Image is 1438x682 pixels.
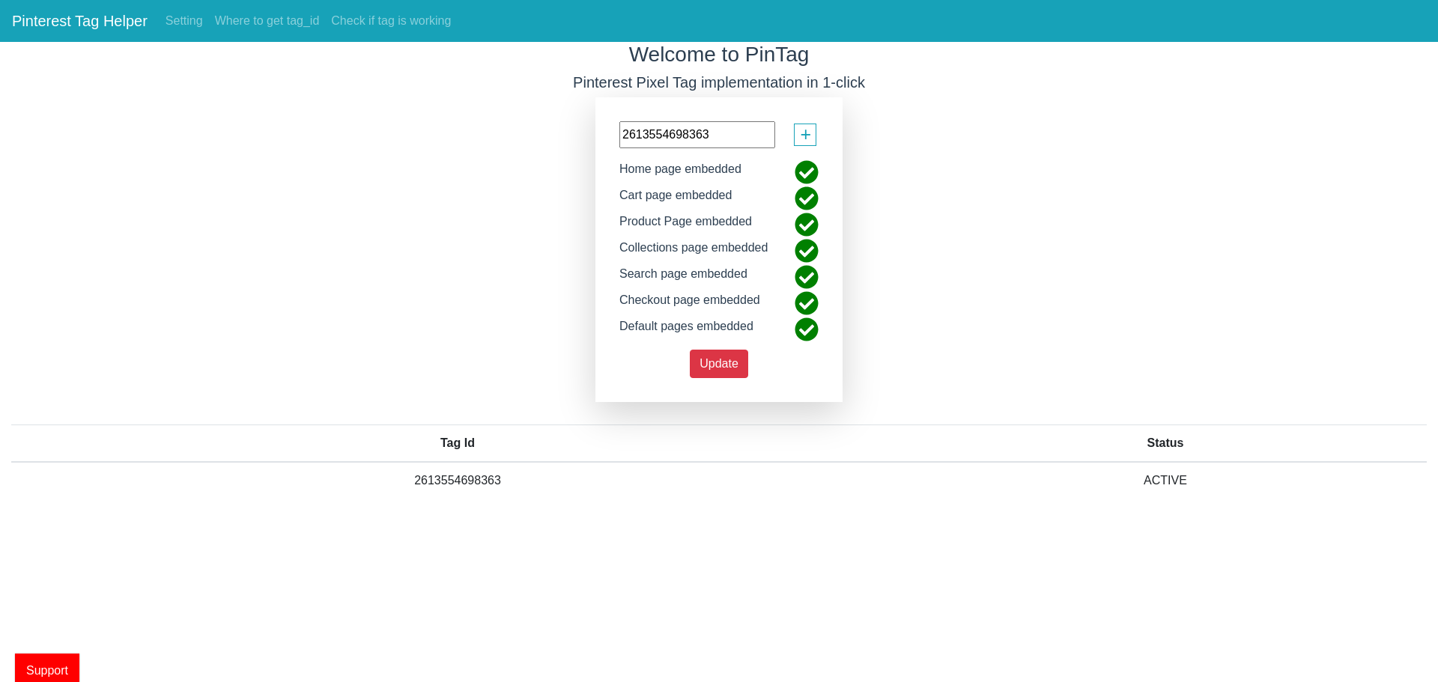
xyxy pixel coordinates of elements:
a: Setting [160,6,209,36]
th: Tag Id [11,424,904,462]
a: Where to get tag_id [209,6,326,36]
input: paste your tag id here [619,121,775,148]
a: Check if tag is working [325,6,457,36]
div: Search page embedded [608,265,759,291]
div: Home page embedded [608,160,753,186]
div: Collections page embedded [608,239,779,265]
div: Cart page embedded [608,186,743,213]
button: Update [690,350,748,378]
span: + [800,121,811,149]
th: Status [904,424,1427,462]
div: Checkout page embedded [608,291,771,317]
div: Default pages embedded [608,317,765,344]
a: Pinterest Tag Helper [12,6,148,36]
td: ACTIVE [904,462,1427,499]
div: Product Page embedded [608,213,763,239]
td: 2613554698363 [11,462,904,499]
span: Update [700,357,738,370]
